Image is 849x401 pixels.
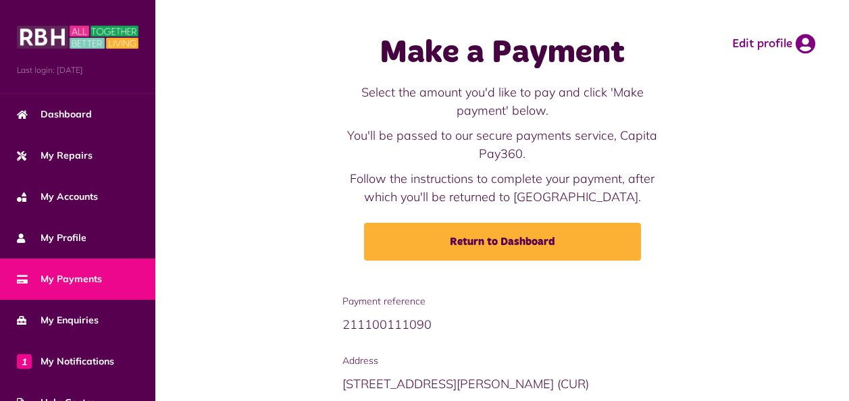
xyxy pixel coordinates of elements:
[342,83,663,119] p: Select the amount you'd like to pay and click 'Make payment' below.
[17,149,93,163] span: My Repairs
[17,64,138,76] span: Last login: [DATE]
[732,34,815,54] a: Edit profile
[342,126,663,163] p: You'll be passed to our secure payments service, Capita Pay360.
[17,272,102,286] span: My Payments
[342,169,663,206] p: Follow the instructions to complete your payment, after which you'll be returned to [GEOGRAPHIC_D...
[17,24,138,51] img: MyRBH
[17,313,99,327] span: My Enquiries
[17,107,92,122] span: Dashboard
[342,376,589,392] span: [STREET_ADDRESS][PERSON_NAME] (CUR)
[17,190,98,204] span: My Accounts
[17,354,32,369] span: 1
[17,354,114,369] span: My Notifications
[364,223,641,261] a: Return to Dashboard
[342,317,432,332] span: 211100111090
[342,294,663,309] span: Payment reference
[17,231,86,245] span: My Profile
[342,354,663,368] span: Address
[342,34,663,73] h1: Make a Payment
